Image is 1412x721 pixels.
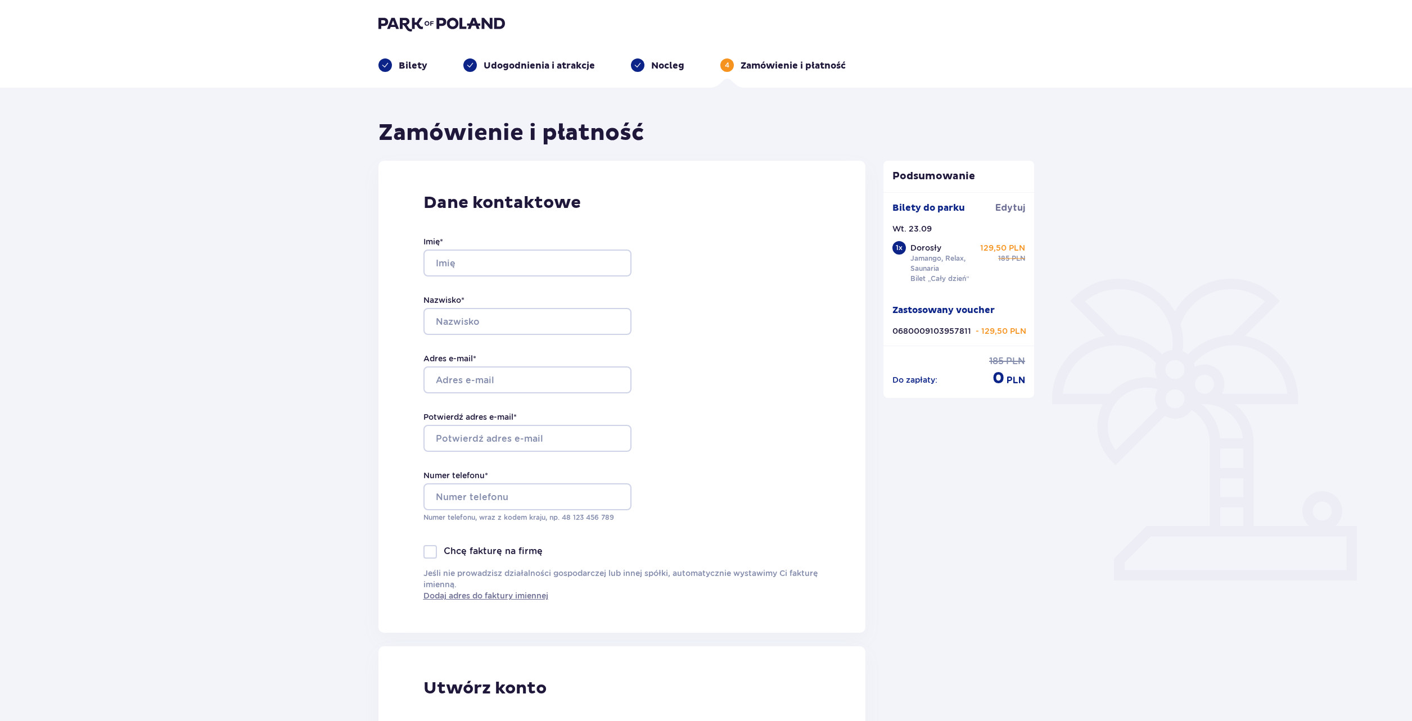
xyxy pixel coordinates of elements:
[995,202,1025,214] a: Edytuj
[910,274,969,284] p: Bilet „Cały dzień”
[423,425,631,452] input: Potwierdź adres e-mail
[892,223,932,234] p: Wt. 23.09
[423,192,821,214] p: Dane kontaktowe
[892,241,906,255] div: 1 x
[980,242,1025,253] p: 129,50 PLN
[651,60,684,72] p: Nocleg
[423,366,631,393] input: Adres e-mail
[1007,374,1025,387] p: PLN
[892,374,937,386] p: Do zapłaty :
[741,60,846,72] p: Zamówienie i płatność
[399,60,427,72] p: Bilety
[892,325,971,337] p: 0680009103957811
[423,353,476,364] label: Adres e-mail *
[423,678,547,699] p: Utwórz konto
[1006,355,1025,368] p: PLN
[910,253,984,274] p: Jamango, Relax, Saunaria
[423,236,443,247] label: Imię *
[423,294,464,306] label: Nazwisko *
[993,368,1004,389] p: 0
[998,253,1009,264] p: 185
[423,308,631,335] input: Nazwisko
[892,304,995,316] p: Zastosowany voucher
[976,325,1026,337] p: - 129,50 PLN
[484,60,595,72] p: Udogodnienia i atrakcje
[378,119,644,147] h1: Zamówienie i płatność
[423,513,631,523] p: Numer telefonu, wraz z kodem kraju, np. 48 ​123 ​456 ​789
[444,545,543,557] p: Chcę fakturę na firmę
[883,170,1034,183] p: Podsumowanie
[423,483,631,510] input: Numer telefonu
[910,242,941,253] p: Dorosły
[423,470,488,481] label: Numer telefonu *
[1012,253,1025,264] p: PLN
[423,568,821,601] p: Jeśli nie prowadzisz działalności gospodarczej lub innej spółki, automatycznie wystawimy Ci faktu...
[423,411,517,423] label: Potwierdź adres e-mail *
[892,202,965,214] p: Bilety do parku
[423,250,631,276] input: Imię
[725,60,729,70] p: 4
[423,590,548,601] a: Dodaj adres do faktury imiennej
[989,355,1004,368] p: 185
[378,16,505,31] img: Park of Poland logo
